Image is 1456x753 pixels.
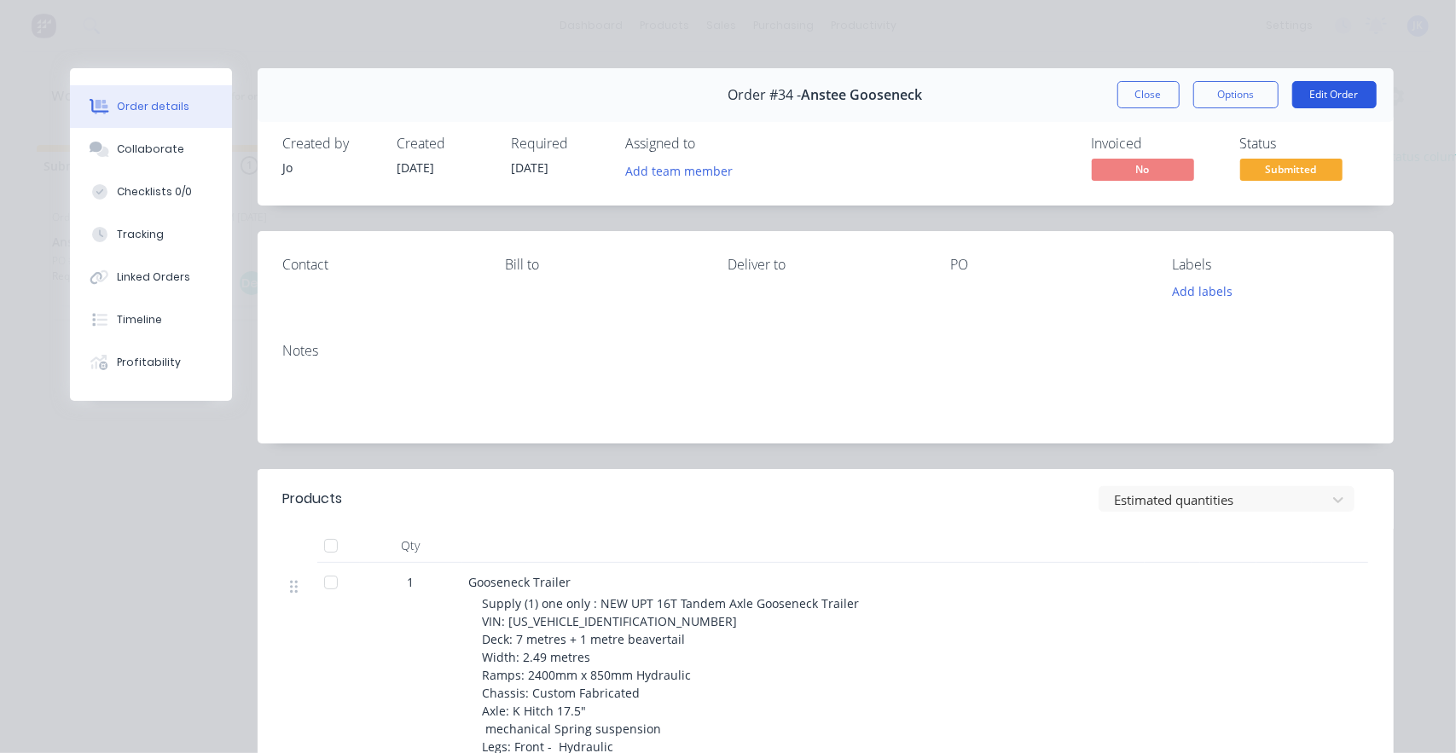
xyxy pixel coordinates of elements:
span: Order #34 - [728,87,802,103]
div: Checklists 0/0 [117,184,192,200]
div: Required [512,136,606,152]
div: Contact [283,257,479,273]
div: Profitability [117,355,181,370]
div: Bill to [505,257,700,273]
button: Order details [70,85,232,128]
button: Collaborate [70,128,232,171]
button: Add team member [616,159,741,182]
button: Submitted [1240,159,1343,184]
button: Profitability [70,341,232,384]
button: Linked Orders [70,256,232,298]
span: 1 [408,573,415,591]
span: Gooseneck Trailer [469,574,571,590]
div: Qty [360,529,462,563]
button: Timeline [70,298,232,341]
div: Notes [283,343,1368,359]
div: PO [950,257,1146,273]
div: Products [283,489,343,509]
span: No [1092,159,1194,180]
div: Labels [1173,257,1368,273]
button: Add labels [1163,280,1242,303]
div: Assigned to [626,136,797,152]
div: Invoiced [1092,136,1220,152]
button: Tracking [70,213,232,256]
div: Tracking [117,227,164,242]
div: Created by [283,136,377,152]
button: Options [1193,81,1279,108]
div: Linked Orders [117,269,190,285]
span: [DATE] [512,159,549,176]
div: Timeline [117,312,162,327]
button: Edit Order [1292,81,1377,108]
button: Add team member [626,159,742,182]
div: Created [397,136,491,152]
span: Anstee Gooseneck [802,87,923,103]
span: [DATE] [397,159,435,176]
button: Close [1117,81,1180,108]
span: Submitted [1240,159,1343,180]
div: Deliver to [728,257,923,273]
div: Collaborate [117,142,184,157]
div: Order details [117,99,189,114]
button: Checklists 0/0 [70,171,232,213]
div: Jo [283,159,377,177]
div: Status [1240,136,1368,152]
